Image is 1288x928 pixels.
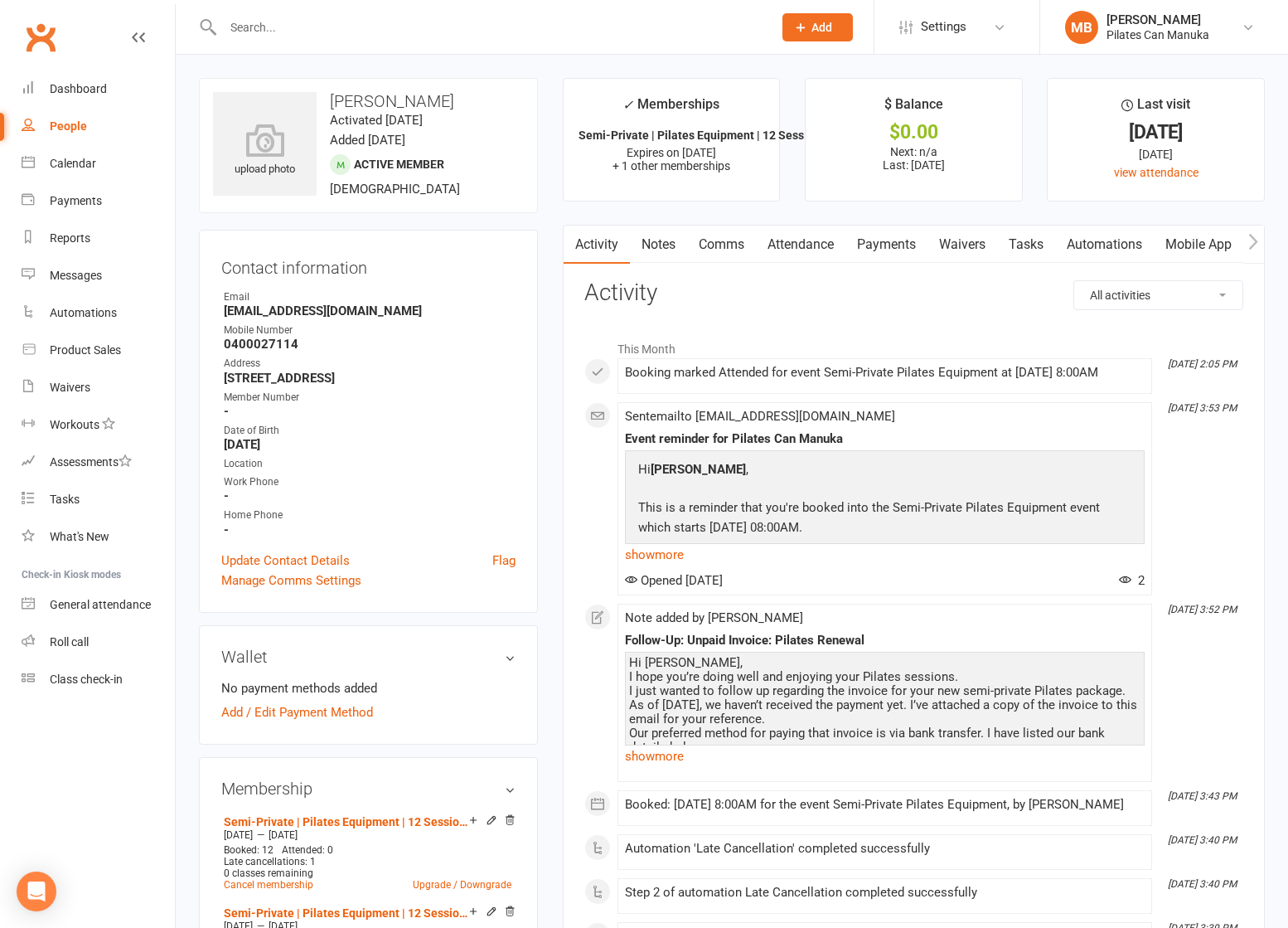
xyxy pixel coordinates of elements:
div: $ Balance [884,94,943,124]
a: Workouts [22,406,175,444]
strong: - [224,404,516,419]
strong: [DATE] [224,437,516,452]
div: Mobile Number [224,323,516,338]
a: General attendance kiosk mode [22,586,175,624]
div: People [50,119,87,133]
h3: Membership [221,780,516,798]
a: Flag [492,551,516,571]
a: People [22,108,175,145]
div: [PERSON_NAME] [1106,12,1209,27]
div: Messages [50,269,102,282]
a: Automations [1055,226,1154,264]
i: ✓ [622,97,633,113]
a: Product Sales [22,332,175,369]
a: Add / Edit Payment Method [221,702,373,722]
i: [DATE] 2:05 PM [1168,358,1237,370]
span: 0 classes remaining [224,867,313,879]
a: Reports [22,220,175,257]
strong: [PERSON_NAME] [651,462,746,477]
span: Add [811,21,832,34]
div: Last visit [1121,94,1190,124]
div: [DATE] [1063,145,1249,163]
span: Booked: 12 [224,844,274,856]
div: Pilates Can Manuka [1106,27,1209,42]
p: Hi , [634,459,1135,483]
p: This is a reminder that you're booked into the Semi-Private Pilates Equipment event which starts ... [634,498,1135,542]
div: upload photo [213,124,317,178]
div: Location [224,456,516,472]
i: [DATE] 3:52 PM [1168,604,1237,615]
a: Attendance [756,226,845,264]
div: — [220,828,516,842]
h3: [PERSON_NAME] [213,92,524,110]
div: Assessments [50,455,132,469]
h3: Contact information [221,252,516,277]
input: Search... [218,16,761,39]
div: Automation 'Late Cancellation' completed successfully [625,842,1145,856]
div: Note added by [PERSON_NAME] [625,611,1145,625]
div: Memberships [622,94,719,124]
a: Waivers [22,369,175,406]
i: [DATE] 3:53 PM [1168,402,1237,414]
div: Booking marked Attended for event Semi-Private Pilates Equipment at [DATE] 8:00AM [625,366,1145,380]
li: No payment methods added [221,678,516,698]
div: Class check-in [50,673,123,686]
div: Late cancellations: 1 [224,856,511,867]
time: Activated [DATE] [330,113,423,128]
div: Open Intercom Messenger [17,872,56,911]
a: Semi-Private | Pilates Equipment | 12 Sessions [224,815,469,828]
strong: [EMAIL_ADDRESS][DOMAIN_NAME] [224,304,516,318]
h3: Wallet [221,648,516,666]
span: + 1 other memberships [613,159,730,172]
h3: Activity [584,280,1243,306]
div: Tasks [50,493,80,506]
div: Dashboard [50,82,107,95]
a: Notes [630,226,687,264]
span: [DATE] [224,829,253,841]
div: Payments [50,194,102,207]
a: Manage Comms Settings [221,571,361,590]
div: Product Sales [50,343,121,357]
strong: - [224,522,516,537]
a: Roll call [22,624,175,661]
a: Messages [22,257,175,294]
a: Semi-Private | Pilates Equipment | 12 Sessions [224,906,469,920]
div: Step 2 of automation Late Cancellation completed successfully [625,886,1145,900]
a: view attendance [1114,166,1198,179]
a: What's New [22,518,175,556]
span: [DATE] [269,829,298,841]
a: Waivers [927,226,997,264]
a: Activity [564,226,630,264]
a: Assessments [22,444,175,481]
a: Calendar [22,145,175,182]
i: [DATE] 3:40 PM [1168,878,1237,890]
a: Cancel membership [224,879,313,891]
div: Workouts [50,418,99,431]
span: Sent email to [EMAIL_ADDRESS][DOMAIN_NAME] [625,409,895,424]
a: Tasks [22,481,175,518]
a: Upgrade / Downgrade [413,879,511,891]
div: General attendance [50,598,151,611]
i: [DATE] 3:40 PM [1168,834,1237,846]
span: Settings [921,8,966,46]
div: What's New [50,530,109,543]
li: This Month [584,332,1243,358]
a: Class kiosk mode [22,661,175,698]
p: Next: n/a Last: [DATE] [821,145,1007,172]
a: Clubworx [20,17,61,58]
a: Payments [22,182,175,220]
div: Calendar [50,157,96,170]
a: Tasks [997,226,1055,264]
div: Date of Birth [224,423,516,439]
div: Event reminder for Pilates Can Manuka [625,432,1145,446]
span: Opened [DATE] [625,573,723,588]
div: Follow-Up: Unpaid Invoice: Pilates Renewal [625,634,1145,648]
time: Added [DATE] [330,133,405,148]
div: MB [1065,11,1098,44]
div: [DATE] [1063,124,1249,141]
div: Email [224,289,516,305]
span: 2 [1119,573,1145,588]
a: show more [625,543,1145,566]
span: Expires on [DATE] [627,146,716,159]
a: Dashboard [22,70,175,108]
